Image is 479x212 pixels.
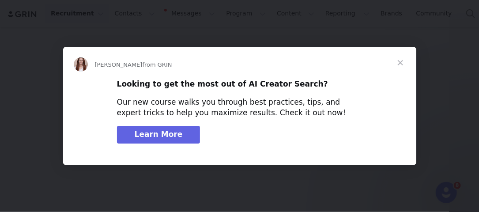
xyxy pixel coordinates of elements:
[117,126,200,144] a: Learn More
[385,47,416,79] span: Close
[135,130,183,139] span: Learn More
[95,61,143,68] span: [PERSON_NAME]
[117,79,328,88] b: Looking to get the most out of AI Creator Search?
[117,97,362,118] div: Our new course walks you through best practices, tips, and expert tricks to help you maximize res...
[143,61,172,68] span: from GRIN
[74,57,88,72] img: Profile image for Emily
